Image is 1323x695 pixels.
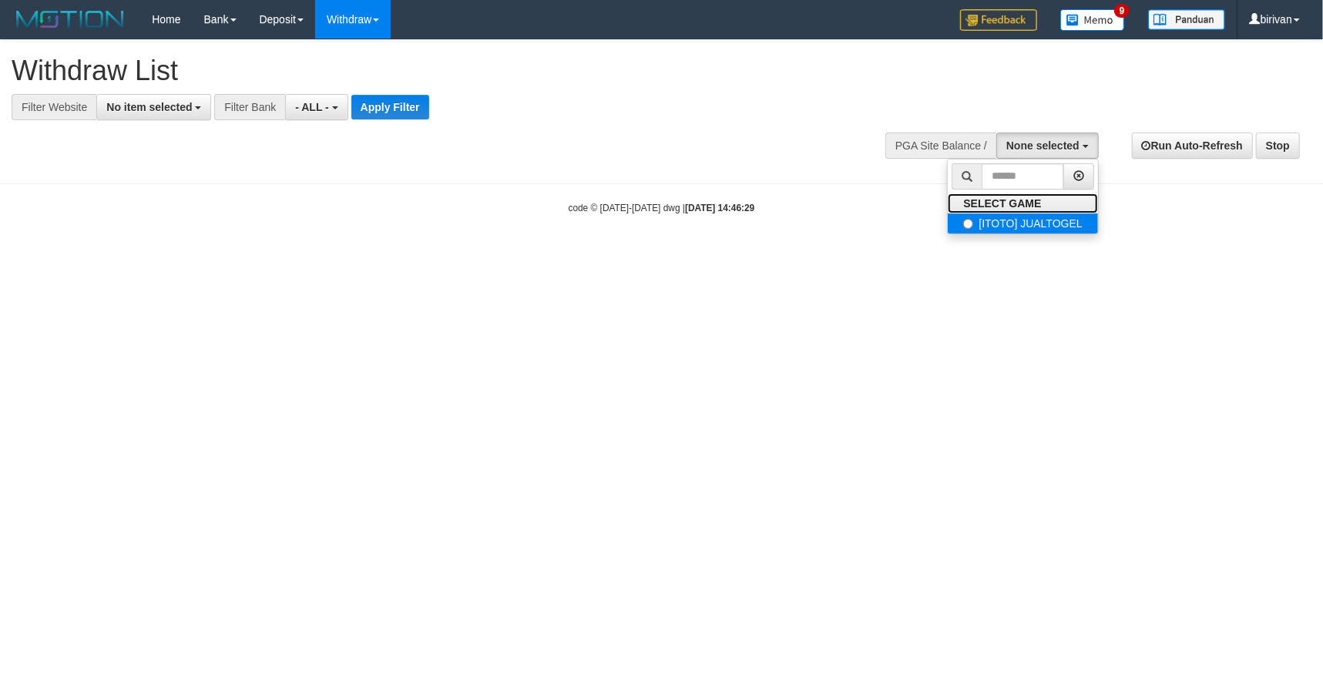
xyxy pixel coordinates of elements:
[963,197,1041,210] b: SELECT GAME
[12,94,96,120] div: Filter Website
[1256,133,1300,159] a: Stop
[1006,139,1080,152] span: None selected
[1132,133,1253,159] a: Run Auto-Refresh
[106,101,192,113] span: No item selected
[295,101,329,113] span: - ALL -
[963,219,973,229] input: [ITOTO] JUALTOGEL
[685,203,754,213] strong: [DATE] 14:46:29
[948,193,1097,213] a: SELECT GAME
[351,95,429,119] button: Apply Filter
[885,133,996,159] div: PGA Site Balance /
[1060,9,1125,31] img: Button%20Memo.svg
[948,213,1097,233] label: [ITOTO] JUALTOGEL
[1114,4,1130,18] span: 9
[569,203,755,213] small: code © [DATE]-[DATE] dwg |
[96,94,211,120] button: No item selected
[996,133,1099,159] button: None selected
[960,9,1037,31] img: Feedback.jpg
[12,55,867,86] h1: Withdraw List
[214,94,285,120] div: Filter Bank
[1148,9,1225,30] img: panduan.png
[12,8,129,31] img: MOTION_logo.png
[285,94,348,120] button: - ALL -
